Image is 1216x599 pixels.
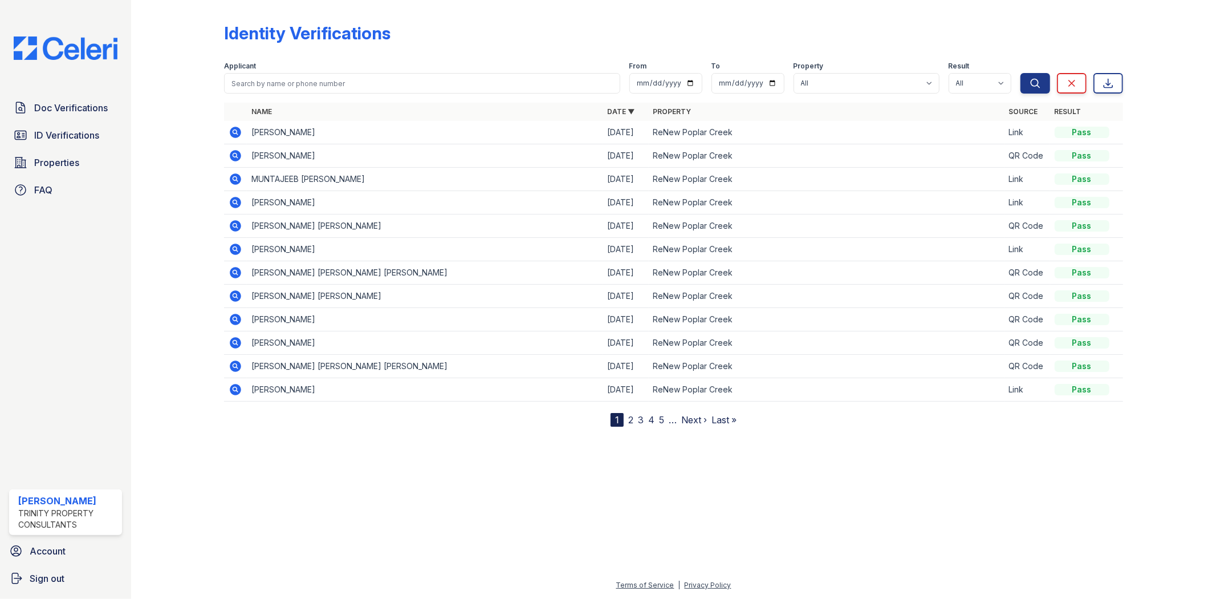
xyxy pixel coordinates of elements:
td: QR Code [1004,331,1050,355]
span: … [669,413,677,427]
div: Pass [1055,361,1109,372]
a: 2 [628,414,633,426]
div: Pass [1055,127,1109,138]
div: Pass [1055,337,1109,349]
div: 1 [611,413,624,427]
td: ReNew Poplar Creek [649,144,1004,168]
td: ReNew Poplar Creek [649,378,1004,402]
td: [PERSON_NAME] [PERSON_NAME] [247,214,603,238]
td: [PERSON_NAME] [247,331,603,355]
div: Trinity Property Consultants [18,508,117,531]
a: Date ▼ [608,107,635,116]
a: Last » [711,414,737,426]
span: FAQ [34,183,52,197]
td: [DATE] [603,378,649,402]
a: FAQ [9,179,122,201]
div: [PERSON_NAME] [18,494,117,508]
td: ReNew Poplar Creek [649,168,1004,191]
td: ReNew Poplar Creek [649,261,1004,285]
td: ReNew Poplar Creek [649,191,1004,214]
div: Pass [1055,384,1109,395]
td: Link [1004,238,1050,261]
div: Pass [1055,197,1109,208]
td: Link [1004,121,1050,144]
span: Doc Verifications [34,101,108,115]
a: Privacy Policy [685,581,731,589]
td: [DATE] [603,355,649,378]
td: QR Code [1004,308,1050,331]
td: [DATE] [603,331,649,355]
td: [DATE] [603,285,649,308]
td: [PERSON_NAME] [PERSON_NAME] [PERSON_NAME] [247,355,603,378]
td: [PERSON_NAME] [PERSON_NAME] [247,285,603,308]
a: 4 [648,414,654,426]
span: ID Verifications [34,128,99,142]
label: Applicant [224,62,256,71]
div: Pass [1055,220,1109,232]
a: Name [251,107,272,116]
td: [PERSON_NAME] [247,121,603,144]
td: [DATE] [603,261,649,285]
a: Sign out [5,567,127,590]
a: Properties [9,151,122,174]
a: 3 [638,414,644,426]
a: Terms of Service [616,581,674,589]
td: ReNew Poplar Creek [649,308,1004,331]
td: [DATE] [603,144,649,168]
td: [DATE] [603,238,649,261]
img: CE_Logo_Blue-a8612792a0a2168367f1c8372b55b34899dd931a85d93a1a3d3e32e68fde9ad4.png [5,37,127,60]
td: [PERSON_NAME] [PERSON_NAME] [PERSON_NAME] [247,261,603,285]
td: [DATE] [603,308,649,331]
a: Source [1009,107,1038,116]
td: [DATE] [603,214,649,238]
td: QR Code [1004,261,1050,285]
div: Pass [1055,267,1109,278]
a: Doc Verifications [9,96,122,119]
td: [DATE] [603,121,649,144]
td: [DATE] [603,168,649,191]
a: Account [5,540,127,562]
span: Properties [34,156,79,169]
label: To [711,62,721,71]
span: Account [30,544,66,558]
td: ReNew Poplar Creek [649,355,1004,378]
a: Result [1055,107,1081,116]
span: Sign out [30,572,64,585]
div: Identity Verifications [224,23,391,43]
a: 5 [659,414,664,426]
td: QR Code [1004,144,1050,168]
div: Pass [1055,173,1109,185]
td: ReNew Poplar Creek [649,331,1004,355]
label: Property [794,62,824,71]
td: [DATE] [603,191,649,214]
td: [PERSON_NAME] [247,191,603,214]
td: Link [1004,191,1050,214]
td: ReNew Poplar Creek [649,121,1004,144]
div: Pass [1055,314,1109,325]
label: From [629,62,647,71]
td: ReNew Poplar Creek [649,214,1004,238]
td: Link [1004,378,1050,402]
a: Next › [681,414,707,426]
td: [PERSON_NAME] [247,238,603,261]
td: [PERSON_NAME] [247,308,603,331]
td: QR Code [1004,214,1050,238]
div: | [678,581,681,589]
td: ReNew Poplar Creek [649,238,1004,261]
div: Pass [1055,244,1109,255]
div: Pass [1055,150,1109,161]
td: QR Code [1004,285,1050,308]
td: ReNew Poplar Creek [649,285,1004,308]
td: MUNTAJEEB [PERSON_NAME] [247,168,603,191]
div: Pass [1055,290,1109,302]
input: Search by name or phone number [224,73,620,94]
td: [PERSON_NAME] [247,378,603,402]
td: QR Code [1004,355,1050,378]
a: Property [653,107,692,116]
td: Link [1004,168,1050,191]
td: [PERSON_NAME] [247,144,603,168]
label: Result [949,62,970,71]
a: ID Verifications [9,124,122,147]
